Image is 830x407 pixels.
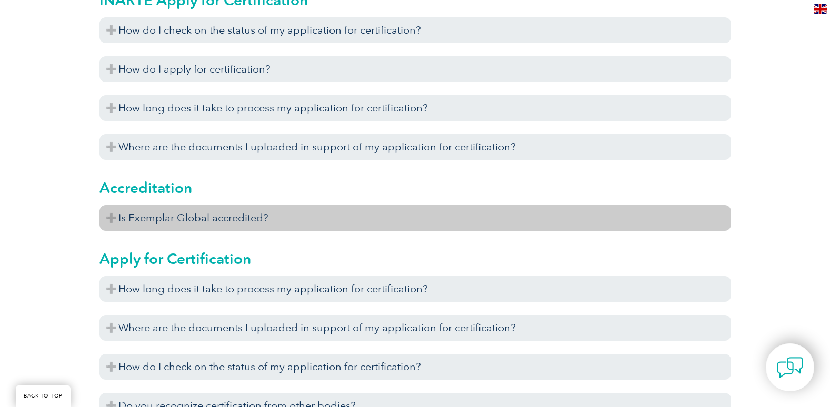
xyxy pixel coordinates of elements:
h3: Where are the documents I uploaded in support of my application for certification? [99,134,731,160]
h3: Is Exemplar Global accredited? [99,205,731,231]
h3: Where are the documents I uploaded in support of my application for certification? [99,315,731,341]
a: BACK TO TOP [16,385,71,407]
h3: How do I apply for certification? [99,56,731,82]
h2: Accreditation [99,179,731,196]
img: en [814,4,827,14]
h3: How long does it take to process my application for certification? [99,276,731,302]
h3: How long does it take to process my application for certification? [99,95,731,121]
img: contact-chat.png [777,354,803,381]
h2: Apply for Certification [99,250,731,267]
h3: How do I check on the status of my application for certification? [99,17,731,43]
h3: How do I check on the status of my application for certification? [99,354,731,380]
